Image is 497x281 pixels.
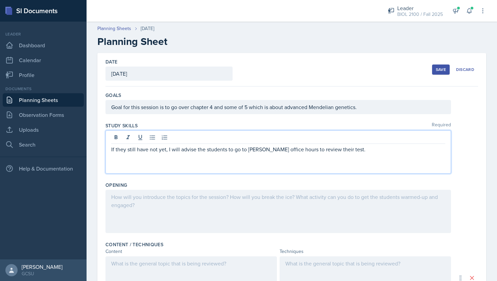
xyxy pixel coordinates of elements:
[3,53,84,67] a: Calendar
[3,86,84,92] div: Documents
[452,65,478,75] button: Discard
[3,39,84,52] a: Dashboard
[105,92,121,99] label: Goals
[3,138,84,151] a: Search
[3,108,84,122] a: Observation Forms
[105,122,138,129] label: Study Skills
[456,67,474,72] div: Discard
[97,25,131,32] a: Planning Sheets
[3,162,84,175] div: Help & Documentation
[105,58,117,65] label: Date
[3,31,84,37] div: Leader
[105,248,277,255] div: Content
[97,35,486,48] h2: Planning Sheet
[3,93,84,107] a: Planning Sheets
[3,123,84,136] a: Uploads
[141,25,154,32] div: [DATE]
[3,68,84,82] a: Profile
[22,270,63,277] div: GCSU
[432,65,450,75] button: Save
[111,145,445,153] p: If they still have not yet, I will advise the students to go to [PERSON_NAME] office hours to rev...
[397,11,443,18] div: BIOL 2100 / Fall 2025
[436,67,446,72] div: Save
[111,103,445,111] p: Goal for this session is to go over chapter 4 and some of 5 which is about advanced Mendelian gen...
[105,241,163,248] label: Content / Techniques
[432,122,451,129] span: Required
[22,263,63,270] div: [PERSON_NAME]
[105,182,127,188] label: Opening
[280,248,451,255] div: Techniques
[397,4,443,12] div: Leader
